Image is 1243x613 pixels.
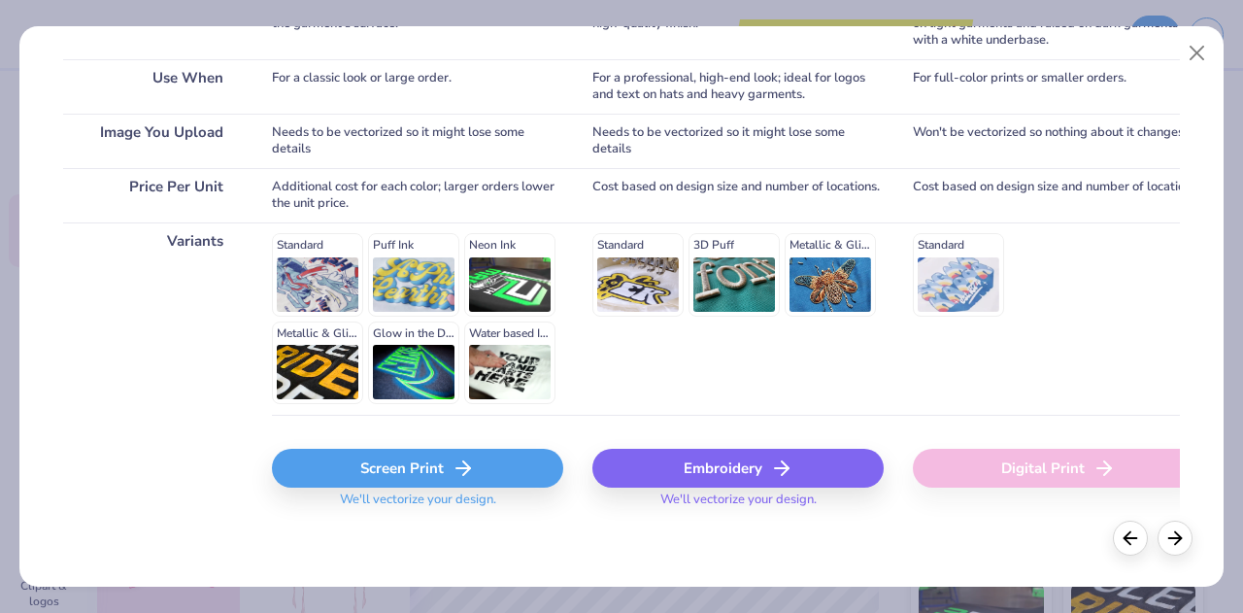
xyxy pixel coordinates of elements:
div: Needs to be vectorized so it might lose some details [272,114,563,168]
div: For a professional, high-end look; ideal for logos and text on hats and heavy garments. [592,59,884,114]
div: Image You Upload [63,114,243,168]
div: Embroidery [592,449,884,488]
span: We'll vectorize your design. [653,492,824,520]
div: Variants [63,222,243,415]
div: For a classic look or large order. [272,59,563,114]
span: We'll vectorize your design. [332,492,504,520]
div: Price Per Unit [63,168,243,222]
div: Screen Print [272,449,563,488]
div: Digital Print [913,449,1204,488]
div: For full-color prints or smaller orders. [913,59,1204,114]
div: Cost based on design size and number of locations. [913,168,1204,222]
div: Won't be vectorized so nothing about it changes [913,114,1204,168]
button: Close [1179,35,1216,72]
div: Needs to be vectorized so it might lose some details [592,114,884,168]
div: Use When [63,59,243,114]
div: Cost based on design size and number of locations. [592,168,884,222]
div: Additional cost for each color; larger orders lower the unit price. [272,168,563,222]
